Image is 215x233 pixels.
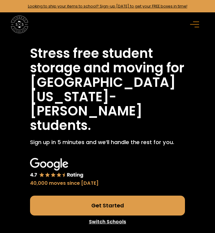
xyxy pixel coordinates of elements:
[28,4,187,9] a: Looking to ship your items to school? Sign-up [DATE] to get your FREE boxes in time!
[30,180,99,187] div: 40,000 moves since [DATE]
[187,16,204,33] div: menu
[30,158,83,178] img: Google 4.7 star rating
[30,75,185,118] h1: [GEOGRAPHIC_DATA][US_STATE]-[PERSON_NAME]
[30,196,185,215] a: Get Started
[30,118,91,133] h1: students.
[30,216,185,228] a: Switch Schools
[30,46,185,75] h1: Stress free student storage and moving for
[11,16,28,33] img: Storage Scholars main logo
[30,138,174,146] p: Sign up in 5 minutes and we’ll handle the rest for you.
